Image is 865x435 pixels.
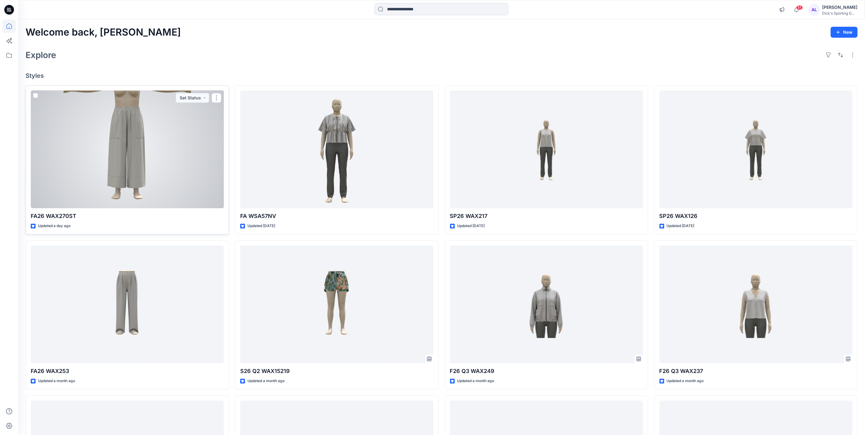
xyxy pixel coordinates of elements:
[31,367,224,375] p: FA26 WAX253
[809,4,820,15] div: AL
[659,246,853,364] a: F26 Q3 WAX237
[38,378,75,384] p: Updated a month ago
[26,27,181,38] h2: Welcome back, [PERSON_NAME]
[240,367,433,375] p: S26 Q2 WAX15219
[457,223,485,229] p: Updated [DATE]
[659,212,853,220] p: SP26 WAX126
[450,91,643,209] a: SP26 WAX217
[31,212,224,220] p: FA26 WAX270ST
[659,367,853,375] p: F26 Q3 WAX237
[240,246,433,364] a: S26 Q2 WAX15219
[26,50,56,60] h2: Explore
[38,223,71,229] p: Updated a day ago
[659,91,853,209] a: SP26 WAX126
[247,223,275,229] p: Updated [DATE]
[26,72,858,79] h4: Styles
[831,27,858,38] button: New
[240,91,433,209] a: FA WSA57NV
[240,212,433,220] p: FA WSA57NV
[450,367,643,375] p: F26 Q3 WAX249
[667,223,694,229] p: Updated [DATE]
[31,91,224,209] a: FA26 WAX270ST
[450,212,643,220] p: SP26 WAX217
[247,378,285,384] p: Updated a month ago
[457,378,494,384] p: Updated a month ago
[667,378,704,384] p: Updated a month ago
[822,11,857,16] div: Dick's Sporting G...
[31,246,224,364] a: FA26 WAX253
[796,5,803,10] span: 51
[822,4,857,11] div: [PERSON_NAME]
[450,246,643,364] a: F26 Q3 WAX249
